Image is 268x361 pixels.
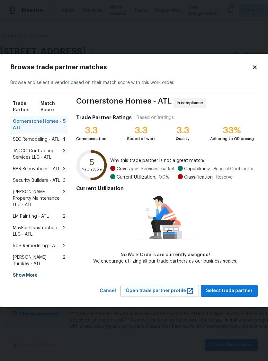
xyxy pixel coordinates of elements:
span: Services market [141,166,175,172]
text: 5 [89,158,94,167]
span: General Contractor [212,166,254,172]
div: Quality [176,136,190,142]
span: 4 [62,136,66,143]
span: HBR Renovations - ATL [13,166,60,172]
div: 3.3 [76,127,106,134]
div: No Work Orders are currently assigned! [93,252,237,258]
span: Cornerstone Homes - ATL [13,118,63,131]
span: 0.0 % [159,174,169,180]
div: Speed of work [127,136,156,142]
span: [PERSON_NAME] Property Maintenance LLC - ATL [13,189,63,208]
span: Coverage: [117,166,138,172]
div: | [132,114,137,121]
span: LM Painting - ATL [13,213,49,220]
h4: Trade Partner Ratings [76,114,132,121]
div: We encourage utilizing all our trade partners as our business scales. [93,258,237,264]
span: Classification: [184,174,214,180]
div: Based on 3 ratings [137,114,174,121]
button: Cancel [97,285,119,297]
span: In compliance [177,100,206,106]
div: Browse and select a vendor based on their match score with this work order. [10,72,258,94]
span: Why this trade partner is not a great match: [110,157,254,164]
div: Show More [10,270,68,281]
span: Select trade partner [206,287,253,295]
div: 3.3 [176,127,190,134]
span: 3 [63,177,66,184]
text: Match Score [82,168,102,171]
span: Match Score [40,100,66,113]
span: 2 [63,213,66,220]
span: 5J’S Remodeling - ATL [13,243,60,249]
div: 33% [210,127,254,134]
span: MayFor Construction LLC - ATL [13,225,63,238]
div: 3.3 [127,127,156,134]
span: Open trade partner profile [126,287,194,295]
span: 3 [63,189,66,208]
span: Reserve [216,174,233,180]
span: 3 [63,148,66,161]
span: Cancel [100,287,116,295]
span: 2 [63,254,66,267]
div: Adhering to OD pricing [210,136,254,142]
span: Trade Partner [13,100,40,113]
span: 3 [63,166,66,172]
span: 2 [63,225,66,238]
span: SEC Remodeling - ATL [13,136,59,143]
span: Cornerstone Homes - ATL [76,98,172,108]
span: 2 [63,243,66,249]
span: JADCO Contracting Services LLC - ATL [13,148,63,161]
div: Communication [76,136,106,142]
span: Security Builders - ATL [13,177,60,184]
h2: Browse trade partner matches [10,64,252,71]
span: Capabilities: [184,166,210,172]
h4: Current Utilization [76,185,254,192]
span: 5 [63,118,66,131]
button: Open trade partner profile [121,285,199,297]
span: Current Utilization: [117,174,156,180]
button: Select trade partner [201,285,258,297]
span: [PERSON_NAME] Turnkey - ATL [13,254,63,267]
